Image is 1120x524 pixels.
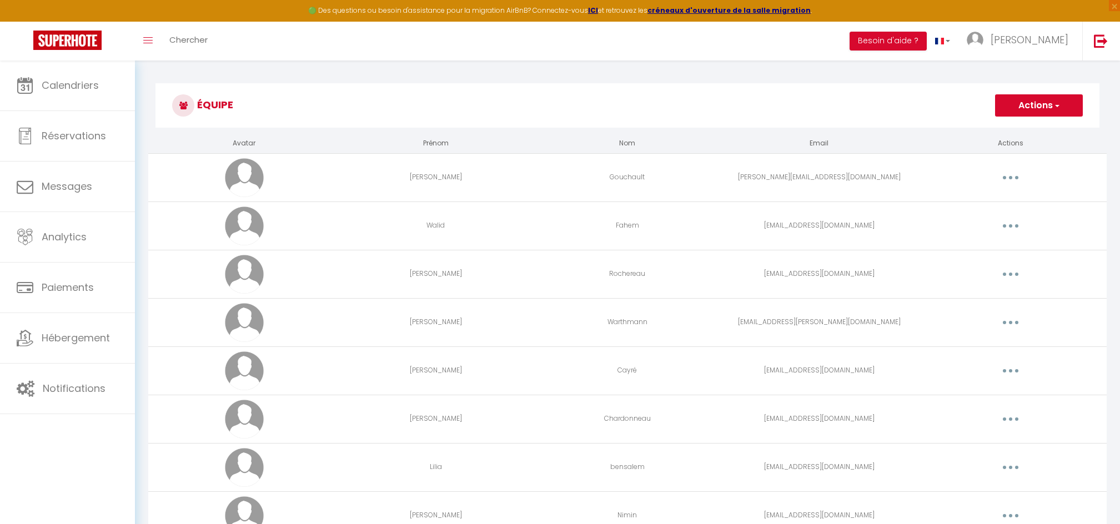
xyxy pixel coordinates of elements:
h3: Équipe [155,83,1099,128]
span: Analytics [42,230,87,244]
td: [PERSON_NAME] [340,346,531,395]
th: Avatar [148,134,340,153]
img: avatar.png [225,351,264,390]
td: Cayré [531,346,723,395]
td: Fahem [531,201,723,250]
span: Hébergement [42,331,110,345]
a: créneaux d'ouverture de la salle migration [647,6,811,15]
span: Messages [42,179,92,193]
td: [PERSON_NAME] [340,395,531,443]
td: Walid [340,201,531,250]
td: [EMAIL_ADDRESS][DOMAIN_NAME] [724,395,915,443]
span: [PERSON_NAME] [991,33,1068,47]
td: [EMAIL_ADDRESS][PERSON_NAME][DOMAIN_NAME] [724,298,915,346]
a: Chercher [161,22,216,61]
a: ICI [588,6,598,15]
td: [PERSON_NAME][EMAIL_ADDRESS][DOMAIN_NAME] [724,153,915,201]
td: [EMAIL_ADDRESS][DOMAIN_NAME] [724,443,915,491]
th: Actions [915,134,1107,153]
img: avatar.png [225,206,264,245]
span: Réservations [42,129,106,143]
img: avatar.png [225,448,264,487]
button: Actions [995,94,1083,117]
td: [PERSON_NAME] [340,153,531,201]
td: [EMAIL_ADDRESS][DOMAIN_NAME] [724,346,915,395]
td: Chardonneau [531,395,723,443]
th: Email [724,134,915,153]
td: [PERSON_NAME] [340,250,531,298]
td: bensalem [531,443,723,491]
td: [EMAIL_ADDRESS][DOMAIN_NAME] [724,201,915,250]
td: Rochereau [531,250,723,298]
button: Besoin d'aide ? [850,32,927,51]
img: avatar.png [225,158,264,197]
span: Paiements [42,280,94,294]
td: Warthmann [531,298,723,346]
span: Notifications [43,381,106,395]
td: [PERSON_NAME] [340,298,531,346]
img: Super Booking [33,31,102,50]
td: [EMAIL_ADDRESS][DOMAIN_NAME] [724,250,915,298]
a: ... [PERSON_NAME] [958,22,1082,61]
td: Gouchault [531,153,723,201]
th: Prénom [340,134,531,153]
img: avatar.png [225,303,264,342]
span: Calendriers [42,78,99,92]
img: avatar.png [225,255,264,294]
img: ... [967,32,983,48]
img: avatar.png [225,400,264,439]
span: Chercher [169,34,208,46]
td: Lilia [340,443,531,491]
img: logout [1094,34,1108,48]
th: Nom [531,134,723,153]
